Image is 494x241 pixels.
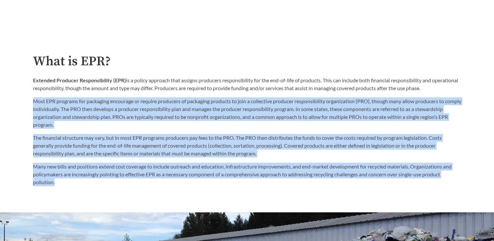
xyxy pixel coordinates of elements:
h2: What is EPR? [33,54,461,69]
p: Many new bills and positions extend cost coverage to include outreach and education, infrastructu... [33,163,461,186]
p: is a policy approach that assigns producers responsibility for the end-of-life of products. This ... [33,76,461,92]
p: The financial structure may vary, but in most EPR programs producers pay fees to the PRO. The PRO... [33,134,461,157]
p: Most EPR programs for packaging encourage or require producers of packaging products to join a co... [33,97,461,129]
strong: Extended Producer Responsibility (EPR) [33,77,126,83]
